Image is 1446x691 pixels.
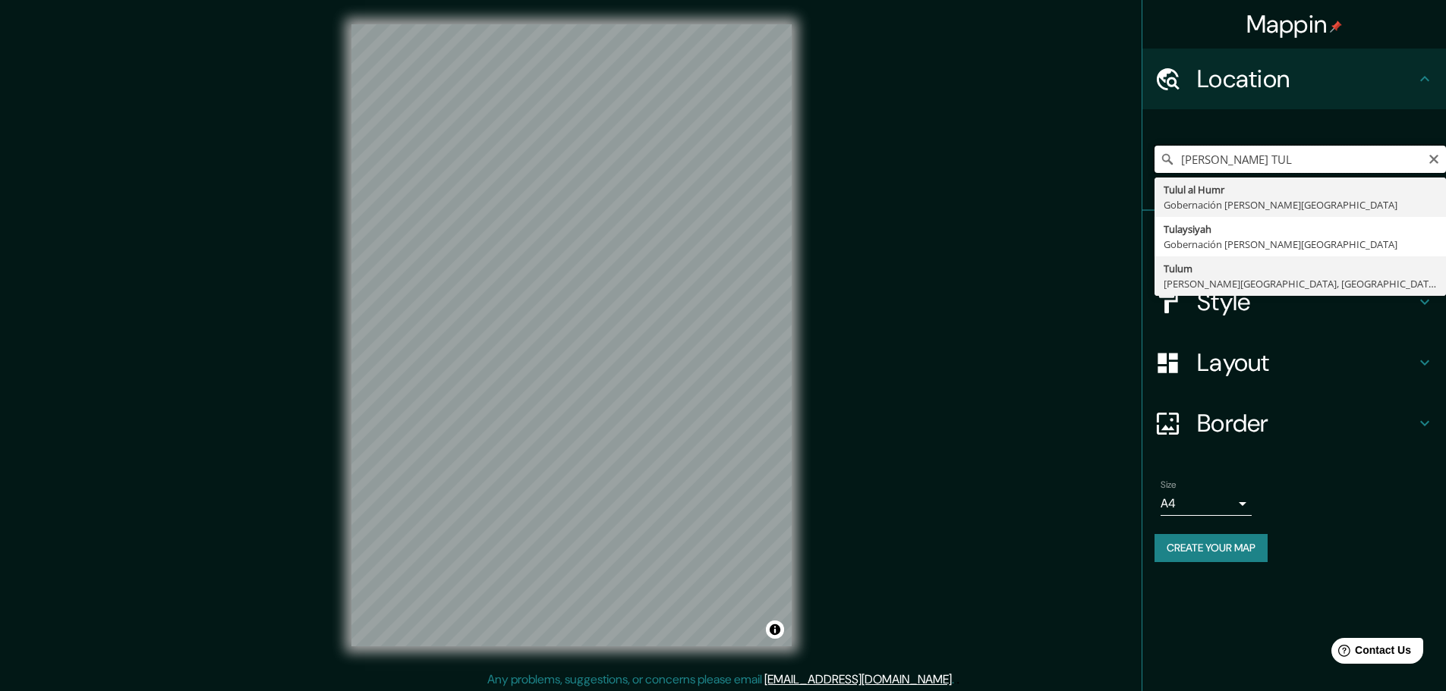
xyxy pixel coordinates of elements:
[1164,261,1437,276] div: Tulum
[1142,49,1446,109] div: Location
[1161,479,1177,492] label: Size
[1161,492,1252,516] div: A4
[1155,146,1446,173] input: Pick your city or area
[487,671,954,689] p: Any problems, suggestions, or concerns please email .
[1330,20,1342,33] img: pin-icon.png
[1246,9,1343,39] h4: Mappin
[1142,272,1446,332] div: Style
[1155,534,1268,562] button: Create your map
[1164,237,1437,252] div: Gobernación [PERSON_NAME][GEOGRAPHIC_DATA]
[1197,347,1416,378] h4: Layout
[1197,287,1416,317] h4: Style
[1164,197,1437,212] div: Gobernación [PERSON_NAME][GEOGRAPHIC_DATA]
[956,671,959,689] div: .
[764,671,952,687] a: [EMAIL_ADDRESS][DOMAIN_NAME]
[351,24,792,646] canvas: Map
[1142,393,1446,454] div: Border
[1142,211,1446,272] div: Pins
[1164,276,1437,291] div: [PERSON_NAME][GEOGRAPHIC_DATA], [GEOGRAPHIC_DATA]
[954,671,956,689] div: .
[1428,151,1440,165] button: Clear
[1311,632,1429,674] iframe: Help widget launcher
[766,620,784,639] button: Toggle attribution
[1142,332,1446,393] div: Layout
[1197,408,1416,438] h4: Border
[1164,182,1437,197] div: Tulul al Humr
[1164,221,1437,237] div: Tulaysiyah
[1197,64,1416,94] h4: Location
